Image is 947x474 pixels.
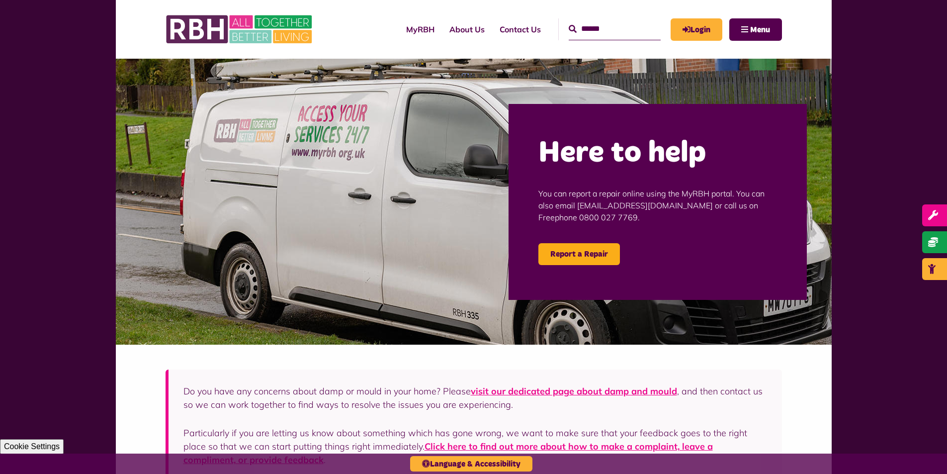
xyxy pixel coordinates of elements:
a: Report a Repair [538,243,620,265]
button: Navigation [729,18,782,41]
p: You can report a repair online using the MyRBH portal. You can also email [EMAIL_ADDRESS][DOMAIN_... [538,173,777,238]
img: RBH [166,10,315,49]
a: visit our dedicated page about damp and mould [471,385,677,397]
p: Do you have any concerns about damp or mould in your home? Please , and then contact us so we can... [183,384,767,411]
a: MyRBH [399,16,442,43]
span: Menu [750,26,770,34]
a: About Us [442,16,492,43]
a: MyRBH [671,18,722,41]
img: Repairs 6 [116,59,832,345]
a: Click here to find out more about how to make a complaint, leave a compliment, or provide feedback [183,441,713,466]
h2: Here to help [538,134,777,173]
button: Language & Accessibility [410,456,532,472]
a: Contact Us [492,16,548,43]
p: Particularly if you are letting us know about something which has gone wrong, we want to make sur... [183,426,767,467]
